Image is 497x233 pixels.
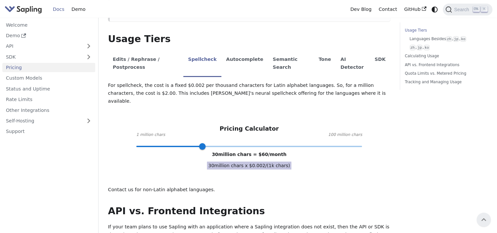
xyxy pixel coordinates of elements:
[328,132,362,138] span: 100 million chars
[108,82,390,105] p: For spellcheck, the cost is a fixed $0.002 per thousand characters for Latin alphabet languages. ...
[410,45,416,50] code: zh
[5,5,42,14] img: Sapling.ai
[443,4,492,15] button: Search (Ctrl+K)
[108,33,390,45] h2: Usage Tiers
[424,45,430,50] code: ko
[452,7,473,12] span: Search
[221,51,268,77] li: Autocomplete
[446,36,452,42] code: zh
[68,4,89,14] a: Demo
[405,53,485,59] a: Calculating Usage
[375,4,401,14] a: Contact
[2,105,95,115] a: Other Integrations
[49,4,68,14] a: Docs
[481,6,487,12] kbd: K
[405,62,485,68] a: API vs. Frontend Integrations
[82,41,95,51] button: Expand sidebar category 'API'
[212,152,286,157] span: 30 million chars = $ 60 /month
[453,36,459,42] code: jp
[2,95,95,104] a: Rate Limits
[5,5,44,14] a: Sapling.ai
[430,5,440,14] button: Switch between dark and light mode (currently system mode)
[370,51,390,77] li: SDK
[410,44,483,51] a: zh,jp,ko
[219,125,279,133] h3: Pricing Calculator
[405,79,485,85] a: Tracking and Managing Usage
[405,70,485,77] a: Quota Limits vs. Metered Pricing
[2,41,82,51] a: API
[2,127,95,136] a: Support
[314,51,336,77] li: Tone
[410,36,483,42] a: Languages Besideszh,jp,ko
[2,84,95,93] a: Status and Uptime
[2,73,95,83] a: Custom Models
[460,36,466,42] code: ko
[268,51,314,77] li: Semantic Search
[347,4,375,14] a: Dev Blog
[108,186,390,194] p: Contact us for non-Latin alphabet languages.
[2,116,95,126] a: Self-Hosting
[2,20,95,30] a: Welcome
[82,52,95,62] button: Expand sidebar category 'SDK'
[477,213,491,227] button: Scroll back to top
[108,51,183,77] li: Edits / Rephrase / Postprocess
[183,51,221,77] li: Spellcheck
[417,45,422,50] code: jp
[108,205,390,217] h2: API vs. Frontend Integrations
[2,52,82,62] a: SDK
[400,4,430,14] a: GitHub
[136,132,165,138] span: 1 million chars
[405,27,485,34] a: Usage Tiers
[336,51,370,77] li: AI Detector
[2,63,95,72] a: Pricing
[207,162,291,169] span: 30 million chars x $ 0.002 /(1k chars)
[2,31,95,40] a: Demo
